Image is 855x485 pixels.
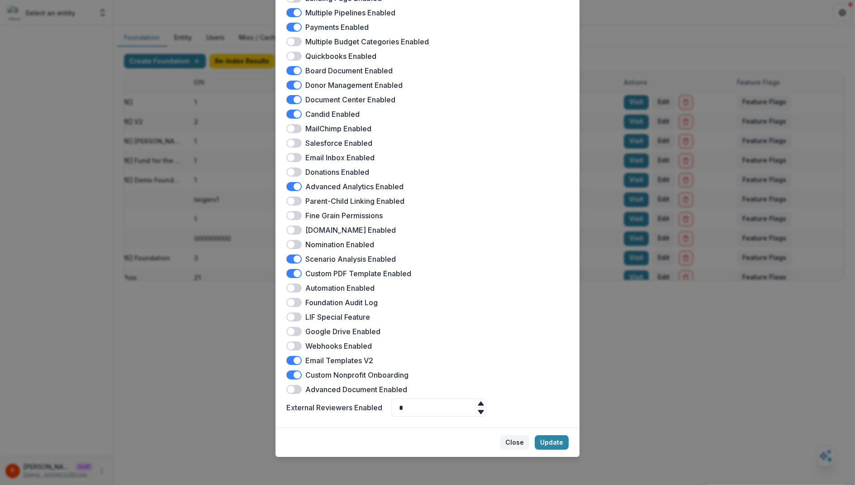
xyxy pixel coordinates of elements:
label: Custom Nonprofit Onboarding [305,370,408,380]
label: Email Templates V2 [305,355,373,366]
label: Donations Enabled [305,167,369,178]
label: [DOMAIN_NAME] Enabled [305,225,396,235]
label: Multiple Budget Categories Enabled [305,36,429,47]
label: Parent-Child Linking Enabled [305,196,404,206]
button: Update [535,435,569,450]
button: Close [500,435,529,450]
label: Advanced Analytics Enabled [305,181,404,192]
label: Document Center Enabled [305,94,395,105]
label: Custom PDF Template Enabled [305,268,411,279]
label: Payments Enabled [305,22,369,33]
label: Webhooks Enabled [305,341,372,351]
label: Quickbooks Enabled [305,51,376,62]
label: Automation Enabled [305,283,375,293]
label: Fine Grain Permissions [305,210,383,221]
label: Candid Enabled [305,109,360,120]
label: Nomination Enabled [305,239,374,250]
label: Foundation Audit Log [305,297,378,308]
label: Multiple Pipelines Enabled [305,7,395,18]
label: Board Document Enabled [305,65,393,76]
label: Salesforce Enabled [305,138,372,149]
label: Google Drive Enabled [305,326,380,337]
label: Email Inbox Enabled [305,152,375,163]
label: MailChimp Enabled [305,123,371,134]
label: LIF Special Feature [305,312,370,322]
label: Scenario Analysis Enabled [305,254,396,264]
label: External Reviewers Enabled [286,402,382,413]
label: Advanced Document Enabled [305,384,407,395]
label: Donor Management Enabled [305,80,403,91]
